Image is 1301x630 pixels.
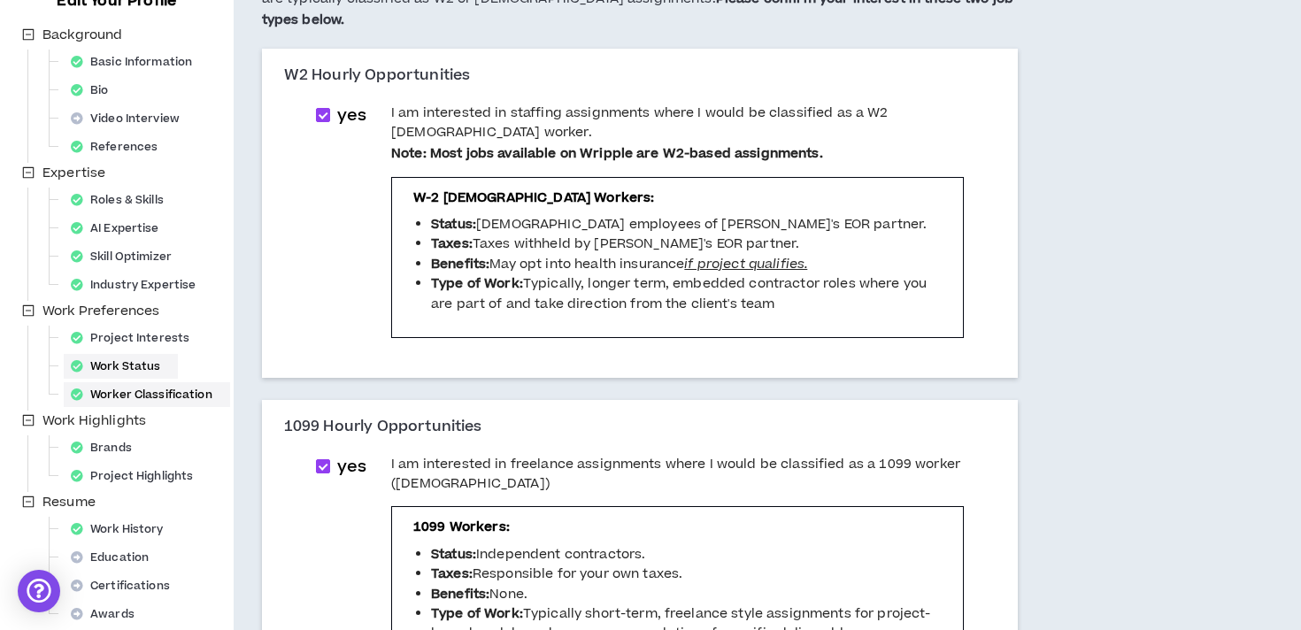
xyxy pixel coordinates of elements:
div: References [64,134,175,159]
div: Work History [64,517,181,542]
li: Typically, longer term, embedded contractor roles where you are part of and take direction from t... [431,274,942,314]
div: Video Interview [64,106,197,131]
div: Certifications [64,573,188,598]
span: minus-square [22,28,35,41]
span: I am interested in staffing assignments where I would be classified as a W2 [DEMOGRAPHIC_DATA] wo... [391,104,964,143]
span: minus-square [22,414,35,426]
div: Worker Classification [64,382,230,407]
div: Awards [64,602,152,626]
div: Education [64,545,166,570]
div: Bio [64,78,127,103]
div: Open Intercom Messenger [18,570,60,612]
p: 1099 Workers: [413,518,942,537]
div: Roles & Skills [64,188,181,212]
b: Taxes: [431,565,473,583]
i: if project qualifies. [684,255,807,273]
div: Basic Information [64,50,210,74]
div: Work Status [64,354,178,379]
span: yes [337,455,366,479]
div: Industry Expertise [64,273,213,297]
span: Work Preferences [42,302,159,320]
span: Resume [42,493,96,511]
h3: 1099 Hourly Opportunities [284,418,482,437]
div: Project Interests [64,326,207,350]
div: Brands [64,435,150,460]
b: Benefits: [431,585,489,603]
span: Work Preferences [39,301,163,322]
span: Background [39,25,126,46]
li: Responsible for your own taxes. [431,565,942,584]
span: Work Highlights [39,411,150,432]
b: Status: [431,215,476,234]
span: Background [42,26,122,44]
li: [DEMOGRAPHIC_DATA] employees of [PERSON_NAME]'s EOR partner. [431,215,942,234]
b: Type of Work: [431,604,523,623]
div: AI Expertise [64,216,177,241]
span: minus-square [22,166,35,179]
li: Taxes withheld by [PERSON_NAME]'s EOR partner. [431,234,942,254]
span: yes [337,104,366,127]
span: Resume [39,492,99,513]
div: Project Highlights [64,464,211,488]
b: Status: [431,545,476,564]
span: Expertise [39,163,109,184]
span: minus-square [22,304,35,317]
span: Note: Most jobs available on Wripple are W2-based assignments. [391,144,823,164]
span: I am interested in freelance assignments where I would be classified as a 1099 worker ([DEMOGRAPH... [391,455,964,495]
b: Type of Work: [431,274,523,293]
span: Expertise [42,164,105,182]
p: W-2 [DEMOGRAPHIC_DATA] Workers: [413,188,942,208]
h3: W2 Hourly Opportunities [284,66,471,86]
b: Taxes: [431,234,473,253]
span: Work Highlights [42,411,146,430]
li: May opt into health insurance [431,255,942,274]
span: minus-square [22,496,35,508]
div: Skill Optimizer [64,244,189,269]
li: Independent contractors. [431,545,942,565]
b: Benefits: [431,255,489,273]
li: None. [431,585,942,604]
